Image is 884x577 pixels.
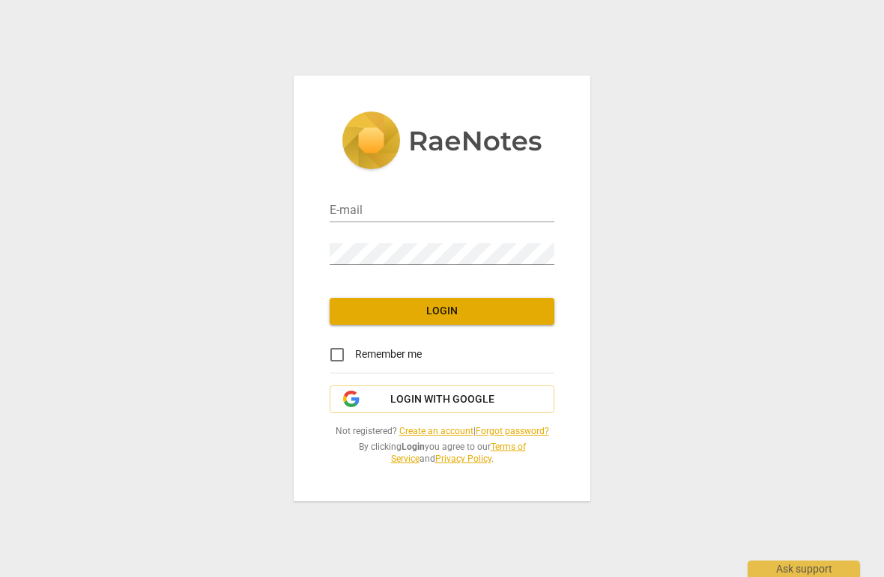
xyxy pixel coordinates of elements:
span: Not registered? | [330,425,554,438]
a: Terms of Service [391,442,526,465]
a: Create an account [399,426,473,436]
img: 5ac2273c67554f335776073100b6d88f.svg [342,112,542,173]
span: Login with Google [390,392,494,407]
button: Login with Google [330,385,554,414]
span: By clicking you agree to our and . [330,441,554,465]
span: Remember me [355,346,422,362]
div: Ask support [748,561,860,577]
span: Login [342,304,542,319]
a: Privacy Policy [435,454,491,464]
button: Login [330,298,554,325]
b: Login [402,442,425,452]
a: Forgot password? [476,426,549,436]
